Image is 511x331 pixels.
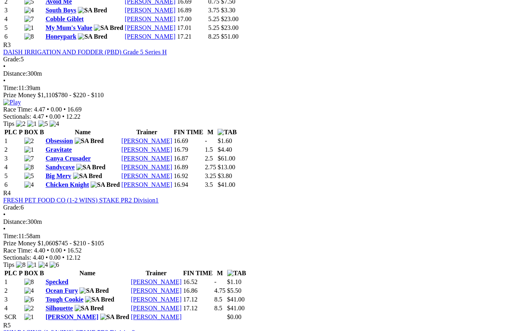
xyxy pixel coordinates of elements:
[47,106,49,113] span: •
[173,155,204,163] td: 16.87
[4,270,17,276] span: PLC
[173,146,204,154] td: 16.79
[131,278,182,285] a: [PERSON_NAME]
[34,106,45,113] span: 4.47
[3,247,32,254] span: Race Time:
[121,128,172,136] th: Trainer
[177,15,207,23] td: 17.00
[3,218,27,225] span: Distance:
[131,287,182,294] a: [PERSON_NAME]
[3,56,508,63] div: 5
[46,287,78,294] a: Ocean Fury
[46,305,73,311] a: Silhouette
[46,313,98,320] a: [PERSON_NAME]
[183,287,213,295] td: 16.86
[3,84,508,92] div: 11:39am
[4,278,23,286] td: 1
[75,137,104,145] img: SA Bred
[227,313,242,320] span: $0.00
[218,129,237,136] img: TAB
[121,181,172,188] a: [PERSON_NAME]
[24,16,34,23] img: 7
[24,313,34,321] img: 1
[227,270,246,277] img: TAB
[24,296,34,303] img: 6
[3,41,11,48] span: R3
[227,305,245,311] span: $41.00
[66,254,80,261] span: 12.12
[45,269,130,277] th: Name
[121,172,172,179] a: [PERSON_NAME]
[46,155,91,162] a: Canya Crusader
[62,254,65,261] span: •
[50,254,61,261] span: 0.00
[55,92,104,98] span: $780 - $220 - $110
[218,146,232,153] span: $4.40
[121,164,172,170] a: [PERSON_NAME]
[47,247,49,254] span: •
[3,233,18,239] span: Time:
[125,16,176,22] a: [PERSON_NAME]
[24,270,38,276] span: BOX
[3,63,6,70] span: •
[16,261,26,268] img: 8
[4,181,23,189] td: 6
[218,181,235,188] span: $41.00
[218,164,235,170] span: $13.00
[183,304,213,312] td: 17.12
[19,270,23,276] span: P
[78,33,107,40] img: SA Bred
[33,113,44,120] span: 4.47
[38,261,48,268] img: 4
[214,305,222,311] text: 8.5
[214,287,226,294] text: 4.75
[24,164,34,171] img: 8
[183,296,213,304] td: 17.12
[227,296,245,303] span: $41.00
[218,155,235,162] span: $61.00
[3,261,14,268] span: Tips
[218,172,232,179] span: $3.80
[33,254,44,261] span: 4.40
[205,164,216,170] text: 2.75
[63,247,66,254] span: •
[3,204,21,211] span: Grade:
[24,287,34,294] img: 4
[3,92,508,99] div: Prize Money $1,110
[4,129,17,135] span: PLC
[94,24,123,31] img: SA Bred
[73,172,102,180] img: SA Bred
[3,197,158,204] a: FRESH PET FOOD CO (1-2 WINS) STAKE PR2 Division1
[173,181,204,189] td: 16.94
[3,70,27,77] span: Distance:
[173,172,204,180] td: 16.92
[205,137,207,144] text: -
[79,287,109,294] img: SA Bred
[3,120,14,127] span: Tips
[125,7,176,14] a: [PERSON_NAME]
[4,296,23,304] td: 3
[3,225,6,232] span: •
[19,129,23,135] span: P
[3,49,167,55] a: DAISH IRRIGATION AND FODDER (PBD) Grade 5 Series H
[221,33,239,40] span: $51.00
[173,163,204,171] td: 16.89
[40,129,44,135] span: B
[177,24,207,32] td: 17.01
[46,33,76,40] a: Honeypark
[177,6,207,14] td: 16.89
[205,155,213,162] text: 2.5
[125,33,176,40] a: [PERSON_NAME]
[183,269,213,277] th: FIN TIME
[3,204,508,211] div: 6
[173,128,204,136] th: FIN TIME
[208,7,220,14] text: 3.75
[183,278,213,286] td: 16.52
[214,278,216,285] text: -
[24,305,34,312] img: 2
[46,24,92,31] a: My Mum's Value
[51,106,62,113] span: 0.00
[3,254,31,261] span: Sectionals:
[4,155,23,163] td: 3
[3,77,6,84] span: •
